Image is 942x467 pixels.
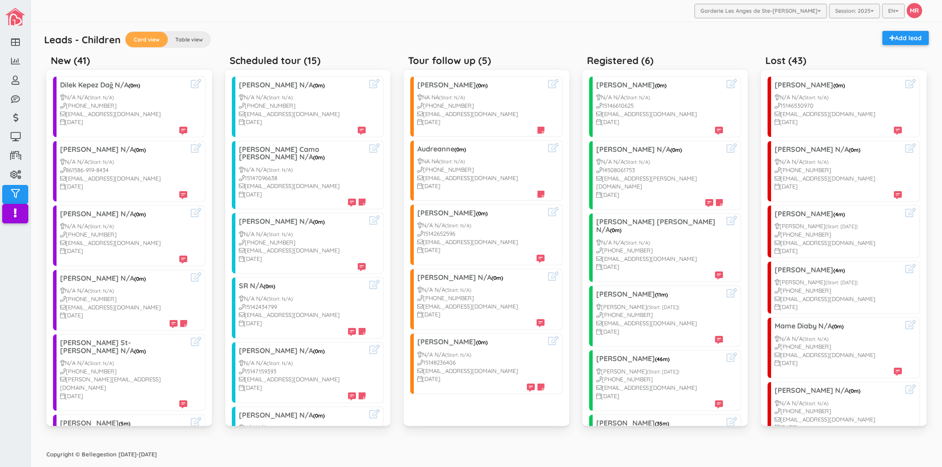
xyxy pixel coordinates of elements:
[417,118,545,126] div: [DATE]
[849,147,860,153] span: (0m)
[60,303,187,312] div: [EMAIL_ADDRESS][DOMAIN_NAME]
[264,283,275,290] span: (0m)
[125,32,168,47] label: Card view
[134,147,146,153] span: (0m)
[417,230,545,238] div: 15142652596
[596,146,723,154] h3: [PERSON_NAME] N/A
[775,303,902,311] div: [DATE]
[775,210,902,218] h3: [PERSON_NAME]
[239,93,366,102] div: N/A N/A
[417,246,545,254] div: [DATE]
[596,384,723,392] div: [EMAIL_ADDRESS][DOMAIN_NAME]
[596,110,723,118] div: [EMAIL_ADDRESS][DOMAIN_NAME]
[239,375,366,384] div: [EMAIL_ADDRESS][DOMAIN_NAME]
[439,94,465,101] small: (Start: N/A)
[239,423,366,432] div: N/A N/A
[417,110,545,118] div: [EMAIL_ADDRESS][DOMAIN_NAME]
[476,82,488,89] span: (0m)
[624,159,650,165] small: (Start: N/A)
[775,110,902,118] div: [EMAIL_ADDRESS][DOMAIN_NAME]
[44,34,121,45] h5: Leads - Children
[445,222,471,229] small: (Start: N/A)
[134,275,146,282] span: (0m)
[5,8,25,26] img: image
[313,348,325,354] span: (0m)
[417,338,545,346] h3: [PERSON_NAME]
[596,328,723,336] div: [DATE]
[239,238,366,247] div: [PHONE_NUMBER]
[596,367,723,376] div: [PERSON_NAME]
[60,367,187,376] div: [PHONE_NUMBER]
[655,356,670,362] span: (46m)
[775,247,902,255] div: [DATE]
[408,55,491,66] h5: Tour follow up (5)
[417,302,545,311] div: [EMAIL_ADDRESS][DOMAIN_NAME]
[775,278,902,286] div: [PERSON_NAME]
[60,174,187,183] div: [EMAIL_ADDRESS][DOMAIN_NAME]
[417,286,545,294] div: N/A N/A
[587,55,654,66] h5: Registered (6)
[267,296,293,302] small: (Start: N/A)
[60,295,187,303] div: [PHONE_NUMBER]
[239,311,366,319] div: [EMAIL_ADDRESS][DOMAIN_NAME]
[239,110,366,118] div: [EMAIL_ADDRESS][DOMAIN_NAME]
[775,266,902,274] h3: [PERSON_NAME]
[239,118,366,126] div: [DATE]
[596,218,723,233] h3: [PERSON_NAME] [PERSON_NAME] N/A
[775,102,902,110] div: 15146530970
[802,400,829,407] small: (Start: N/A)
[239,294,366,303] div: N/A N/A
[417,209,545,217] h3: [PERSON_NAME]
[765,55,806,66] h5: Lost (43)
[417,221,545,230] div: N/A N/A
[60,182,187,191] div: [DATE]
[239,367,366,376] div: 15147159393
[60,93,187,102] div: N/A N/A
[239,230,366,238] div: N/A N/A
[267,94,293,101] small: (Start: N/A)
[267,360,293,366] small: (Start: N/A)
[51,55,90,66] h5: New (41)
[88,288,114,294] small: (Start: N/A)
[239,218,366,226] h3: [PERSON_NAME] N/A
[802,336,829,342] small: (Start: N/A)
[596,191,723,199] div: [DATE]
[655,420,669,427] span: (35m)
[775,146,902,154] h3: [PERSON_NAME] N/A
[476,339,488,346] span: (0m)
[775,230,902,239] div: [PHONE_NUMBER]
[239,303,366,311] div: 15142434799
[60,419,187,427] h3: [PERSON_NAME]
[775,286,902,295] div: [PHONE_NUMBER]
[775,93,902,102] div: N/A N/A
[417,358,545,367] div: 15148236406
[445,287,471,293] small: (Start: N/A)
[596,246,723,255] div: [PHONE_NUMBER]
[417,294,545,302] div: [PHONE_NUMBER]
[417,145,545,153] h3: Audreanne
[88,94,114,101] small: (Start: N/A)
[60,102,187,110] div: [PHONE_NUMBER]
[313,154,325,161] span: (0m)
[610,227,621,233] span: (0m)
[596,238,723,247] div: N/A N/A
[119,420,130,427] span: (5m)
[417,310,545,319] div: [DATE]
[454,146,466,153] span: (0m)
[239,411,366,419] h3: [PERSON_NAME] N/A
[775,351,902,359] div: [EMAIL_ADDRESS][DOMAIN_NAME]
[670,147,682,153] span: (0m)
[88,159,114,165] small: (Start: N/A)
[596,303,723,311] div: [PERSON_NAME]
[60,339,187,354] h3: [PERSON_NAME] St-[PERSON_NAME] N/A
[60,359,187,367] div: N/A N/A
[775,359,902,367] div: [DATE]
[60,392,187,400] div: [DATE]
[655,291,668,298] span: (11m)
[239,255,366,263] div: [DATE]
[775,335,902,343] div: N/A N/A
[267,425,293,431] small: (Start: N/A)
[849,388,860,394] span: (0m)
[775,295,902,303] div: [EMAIL_ADDRESS][DOMAIN_NAME]
[239,282,366,290] h3: SR N/A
